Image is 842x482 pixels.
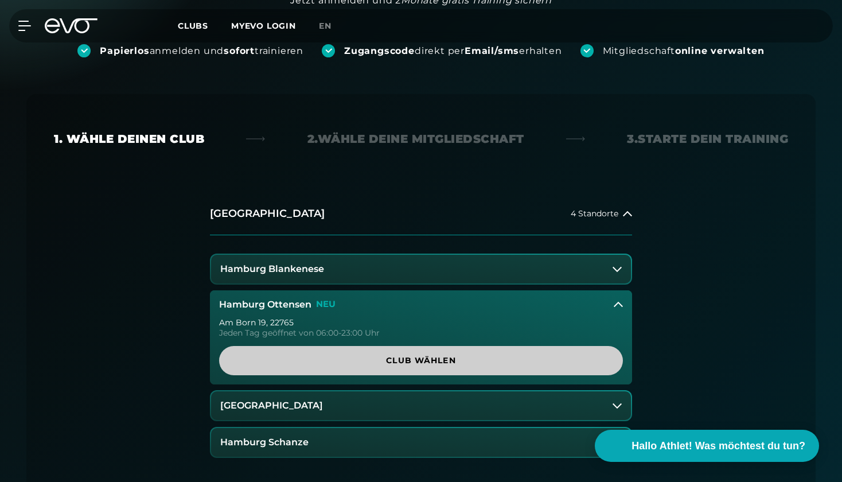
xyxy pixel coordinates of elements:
[307,131,524,147] div: 2. Wähle deine Mitgliedschaft
[54,131,204,147] div: 1. Wähle deinen Club
[211,428,631,457] button: Hamburg Schanze
[178,21,208,31] span: Clubs
[210,207,325,221] h2: [GEOGRAPHIC_DATA]
[210,290,632,319] button: Hamburg OttensenNEU
[319,21,332,31] span: en
[178,20,231,31] a: Clubs
[219,346,623,375] a: Club wählen
[319,20,345,33] a: en
[219,329,623,337] div: Jeden Tag geöffnet von 06:00-23:00 Uhr
[220,401,323,411] h3: [GEOGRAPHIC_DATA]
[344,45,415,56] strong: Zugangscode
[210,193,632,235] button: [GEOGRAPHIC_DATA]4 Standorte
[316,300,336,309] p: NEU
[100,45,149,56] strong: Papierlos
[571,209,618,218] span: 4 Standorte
[631,438,805,454] span: Hallo Athlet! Was möchtest du tun?
[627,131,788,147] div: 3. Starte dein Training
[219,300,311,310] h3: Hamburg Ottensen
[675,45,765,56] strong: online verwalten
[211,391,631,420] button: [GEOGRAPHIC_DATA]
[595,430,819,462] button: Hallo Athlet! Was möchtest du tun?
[247,355,595,367] span: Club wählen
[220,264,324,274] h3: Hamburg Blankenese
[219,318,623,326] div: Am Born 19 , 22765
[465,45,519,56] strong: Email/sms
[231,21,296,31] a: MYEVO LOGIN
[211,255,631,283] button: Hamburg Blankenese
[220,437,309,448] h3: Hamburg Schanze
[224,45,255,56] strong: sofort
